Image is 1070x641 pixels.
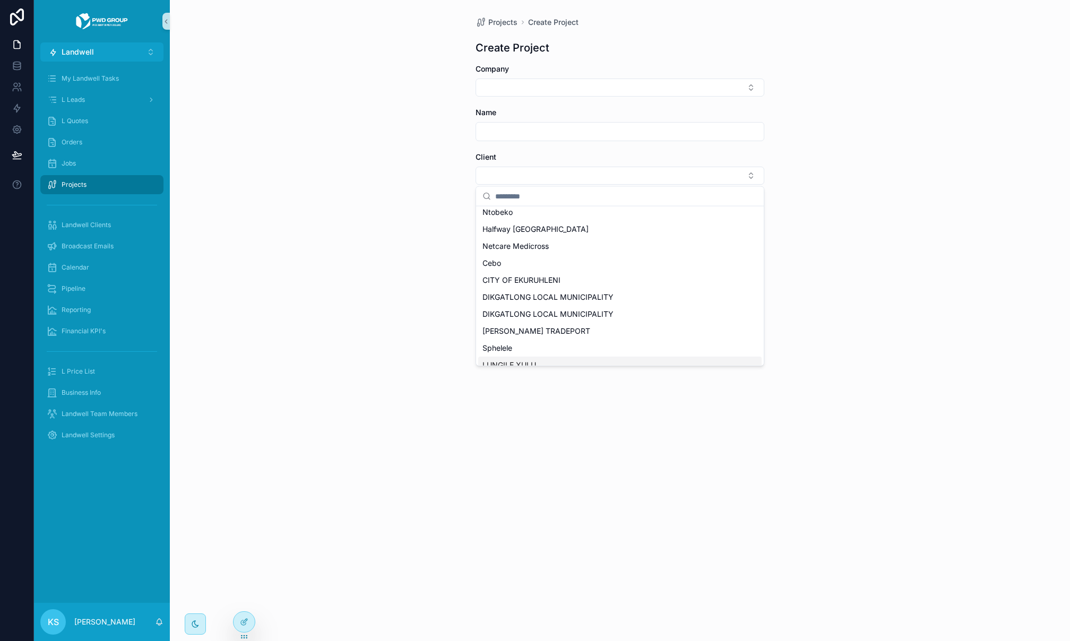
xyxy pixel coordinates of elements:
span: Ntobeko [482,207,513,218]
span: Company [476,64,509,73]
button: Select Button [476,167,764,185]
span: My Landwell Tasks [62,74,119,83]
a: Landwell Team Members [40,404,163,423]
a: L Quotes [40,111,163,131]
a: Landwell Settings [40,426,163,445]
p: [PERSON_NAME] [74,617,135,627]
span: DIKGATLONG LOCAL MUNICIPALITY [482,292,614,302]
a: Landwell Clients [40,215,163,235]
a: L Price List [40,362,163,381]
span: Calendar [62,263,89,272]
span: Landwell Settings [62,431,115,439]
span: Pipeline [62,284,85,293]
div: scrollable content [34,62,170,458]
span: Orders [62,138,82,146]
span: Halfway [GEOGRAPHIC_DATA] [482,224,589,235]
h1: Create Project [476,40,549,55]
span: Projects [62,180,87,189]
span: KS [48,616,59,628]
span: L Price List [62,367,95,376]
a: Calendar [40,258,163,277]
button: Select Button [476,79,764,97]
span: LUNGILE XULU [482,360,536,370]
span: Business Info [62,388,101,397]
span: L Leads [62,96,85,104]
span: Netcare Medicross [482,241,549,252]
span: Reporting [62,306,91,314]
span: Broadcast Emails [62,242,114,250]
a: Pipeline [40,279,163,298]
span: [PERSON_NAME] TRADEPORT [482,326,590,336]
span: Landwell Clients [62,221,111,229]
a: Projects [40,175,163,194]
div: Suggestions [476,206,764,366]
a: Reporting [40,300,163,319]
span: Sphelele [482,343,512,353]
a: Broadcast Emails [40,237,163,256]
span: CITY OF EKURUHLENI [482,275,560,285]
a: Projects [476,17,517,28]
button: Select Button [40,42,163,62]
span: L Quotes [62,117,88,125]
a: Create Project [528,17,579,28]
a: Business Info [40,383,163,402]
span: Name [476,108,496,117]
a: L Leads [40,90,163,109]
span: Client [476,152,496,161]
span: Landwell Team Members [62,410,137,418]
a: My Landwell Tasks [40,69,163,88]
a: Jobs [40,154,163,173]
span: DIKGATLONG LOCAL MUNICIPALITY [482,309,614,319]
span: Jobs [62,159,76,168]
a: Orders [40,133,163,152]
span: Projects [488,17,517,28]
span: Landwell [62,47,94,57]
img: App logo [75,13,128,30]
span: Financial KPI's [62,327,106,335]
a: Financial KPI's [40,322,163,341]
span: Cebo [482,258,501,268]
